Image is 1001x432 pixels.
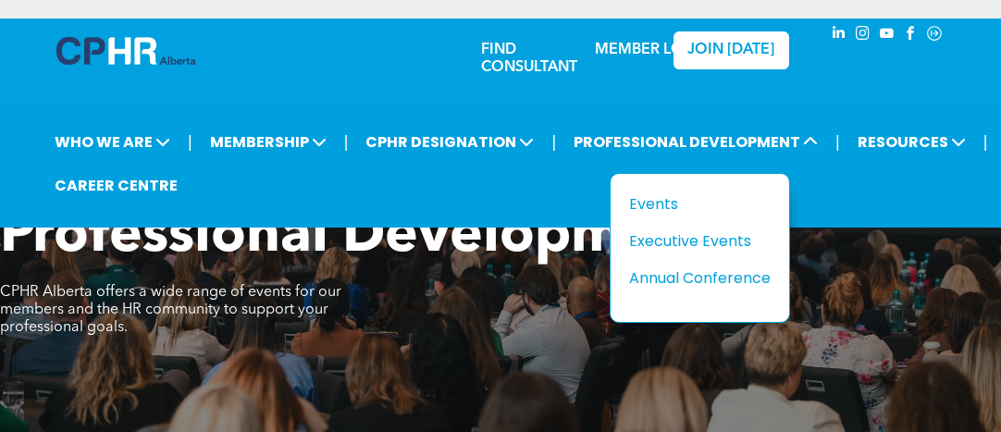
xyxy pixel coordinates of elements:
[360,125,539,159] span: CPHR DESIGNATION
[49,168,183,203] a: CAREER CENTRE
[852,23,872,48] a: instagram
[56,37,195,65] img: A blue and white logo for cp alberta
[188,123,192,161] li: |
[629,192,771,216] a: Events
[49,125,176,159] span: WHO WE ARE
[481,43,577,75] a: FIND CONSULTANT
[344,123,349,161] li: |
[876,23,896,48] a: youtube
[983,123,988,161] li: |
[835,123,840,161] li: |
[924,23,945,48] a: Social network
[629,266,757,290] div: Annual Conference
[629,229,771,253] a: Executive Events
[900,23,921,48] a: facebook
[551,123,556,161] li: |
[828,23,848,48] a: linkedin
[629,192,757,216] div: Events
[595,43,711,57] a: MEMBER LOGIN
[629,266,771,290] a: Annual Conference
[629,229,757,253] div: Executive Events
[687,42,774,59] span: JOIN [DATE]
[568,125,823,159] span: PROFESSIONAL DEVELOPMENT
[674,31,789,69] a: JOIN [DATE]
[204,125,332,159] span: MEMBERSHIP
[852,125,971,159] span: RESOURCES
